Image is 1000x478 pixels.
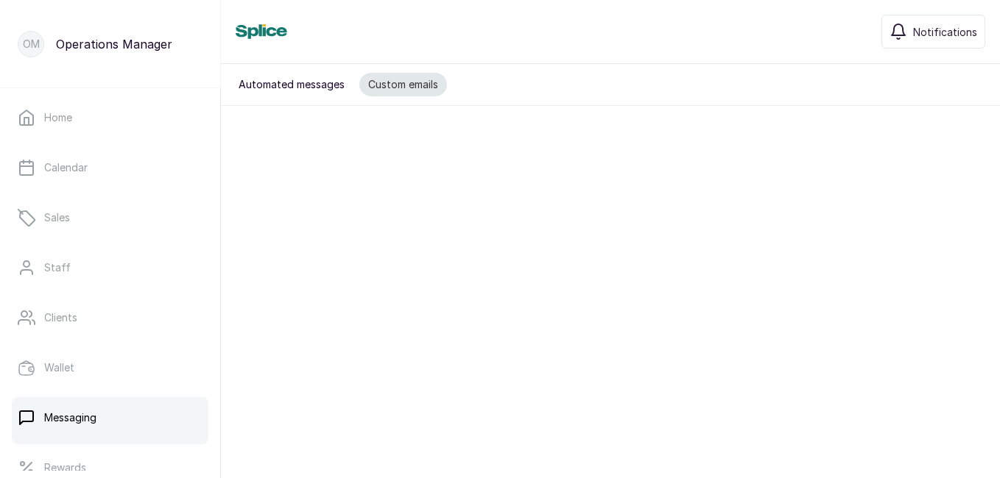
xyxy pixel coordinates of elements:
p: Messaging [44,410,96,425]
a: Wallet [12,347,208,388]
a: Clients [12,297,208,338]
button: Automated messages [230,73,353,96]
span: Notifications [913,24,977,40]
p: Staff [44,260,71,275]
p: Sales [44,210,70,225]
a: Calendar [12,147,208,188]
p: OM [23,37,40,51]
p: Home [44,110,72,125]
a: Sales [12,197,208,238]
p: Clients [44,310,77,325]
button: Notifications [881,15,985,49]
a: Staff [12,247,208,288]
p: Calendar [44,160,88,175]
button: Custom emails [359,73,447,96]
p: Rewards [44,460,86,475]
a: Home [12,97,208,138]
p: Operations Manager [56,35,172,53]
p: Wallet [44,360,74,375]
a: Messaging [12,397,208,438]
